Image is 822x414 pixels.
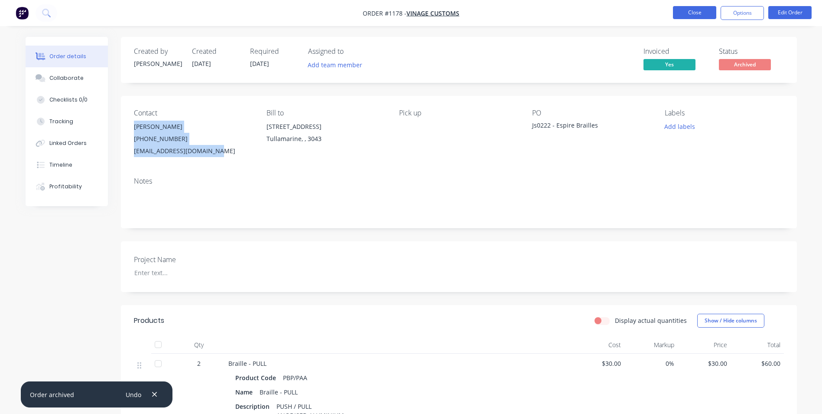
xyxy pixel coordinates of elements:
button: Options [721,6,764,20]
div: Timeline [49,161,72,169]
div: [STREET_ADDRESS] [266,121,385,133]
button: Linked Orders [26,132,108,154]
div: PO [532,109,651,117]
span: Braille - PULL [228,359,266,368]
button: Add team member [303,59,367,71]
div: Checklists 0/0 [49,96,88,104]
div: Order details [49,53,86,60]
div: Required [250,47,298,56]
div: Created [192,47,240,56]
div: Qty [173,336,225,354]
button: Edit Order [768,6,812,19]
button: Show / Hide columns [697,314,764,328]
div: Markup [624,336,678,354]
div: Braille - PULL [256,386,301,398]
button: Profitability [26,176,108,197]
button: Undo [121,388,146,400]
img: Factory [16,7,29,20]
div: Assigned to [308,47,395,56]
div: Product Code [235,371,279,384]
button: Timeline [26,154,108,176]
button: Checklists 0/0 [26,89,108,111]
button: Tracking [26,111,108,132]
div: [PERSON_NAME] [134,59,182,68]
div: [PHONE_NUMBER] [134,133,253,145]
span: 2 [197,359,201,368]
div: Bill to [266,109,385,117]
div: Collaborate [49,74,84,82]
div: [PERSON_NAME] [134,121,253,133]
a: Vinage Customs [406,9,459,17]
button: Order details [26,46,108,67]
div: Profitability [49,183,82,191]
button: Add team member [308,59,367,71]
label: Display actual quantities [615,316,687,325]
div: Tullamarine, , 3043 [266,133,385,145]
div: Notes [134,177,784,185]
span: Yes [643,59,695,70]
div: Contact [134,109,253,117]
span: 0% [628,359,674,368]
span: $60.00 [734,359,780,368]
button: Collaborate [26,67,108,89]
div: Invoiced [643,47,708,56]
span: [DATE] [192,59,211,68]
div: Cost [572,336,625,354]
span: $30.00 [681,359,728,368]
button: Close [673,6,716,19]
div: Js0222 - Espire Brailles [532,121,640,133]
div: Labels [665,109,783,117]
span: $30.00 [575,359,621,368]
div: Description [235,400,273,413]
div: [PERSON_NAME][PHONE_NUMBER][EMAIL_ADDRESS][DOMAIN_NAME] [134,121,253,157]
div: Order archived [30,390,74,399]
div: Price [678,336,731,354]
div: PBP/PAA [279,371,311,384]
div: Pick up [399,109,518,117]
div: Name [235,386,256,398]
div: Linked Orders [49,139,87,147]
div: Created by [134,47,182,56]
div: [EMAIL_ADDRESS][DOMAIN_NAME] [134,145,253,157]
label: Project Name [134,254,242,265]
span: Archived [719,59,771,70]
div: Tracking [49,118,73,125]
span: Order #1178 - [363,9,406,17]
div: [STREET_ADDRESS]Tullamarine, , 3043 [266,121,385,148]
div: Products [134,315,164,326]
div: Total [731,336,784,354]
div: Status [719,47,784,56]
span: [DATE] [250,59,269,68]
button: Add labels [660,121,700,132]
